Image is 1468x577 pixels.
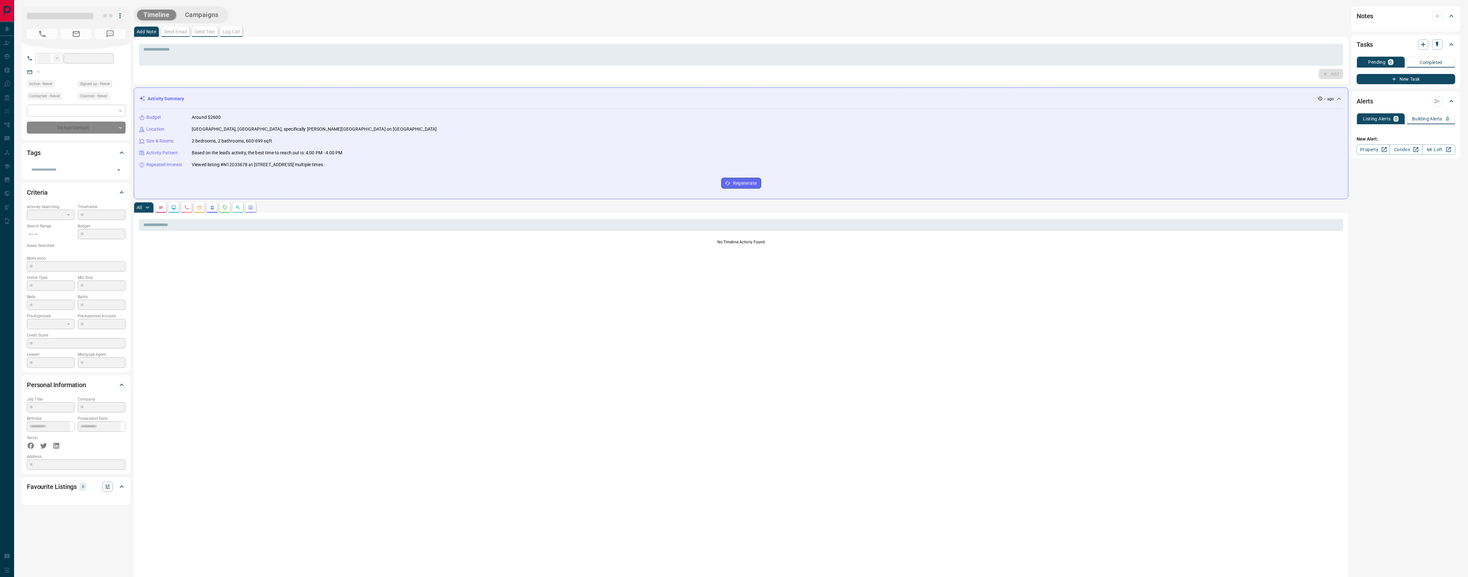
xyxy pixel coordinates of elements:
svg: Opportunities [235,205,240,210]
p: Job Title: [27,396,75,402]
svg: Listing Alerts [210,205,215,210]
div: Notes [1357,8,1455,24]
span: Active - Never [29,81,52,87]
p: New Alert: [1357,136,1455,142]
p: Completed [1420,60,1442,65]
span: No Email [61,29,92,39]
p: Possession Date: [78,416,125,421]
svg: Requests [222,205,228,210]
p: Timeframe: [78,204,125,210]
p: Actively Searching: [27,204,75,210]
p: Beds: [27,294,75,300]
button: Timeline [137,10,176,20]
p: Activity Summary [148,95,184,102]
p: Address: [27,454,125,459]
h2: Notes [1357,11,1373,21]
p: Search Range: [27,223,75,229]
button: New Task [1357,74,1455,84]
h2: Criteria [27,187,48,198]
h2: Tasks [1357,39,1373,50]
p: Pre-Approval Amount: [78,313,125,319]
p: -- - -- [27,229,75,240]
h2: Personal Information [27,380,86,390]
p: Activity Pattern [146,150,178,156]
p: Birthday: [27,416,75,421]
button: Open [114,166,123,175]
p: No Timeline Activity Found [139,239,1343,245]
p: Lawyer: [27,352,75,357]
p: 0 [1389,60,1392,64]
a: Property [1357,144,1390,155]
p: Building Alerts [1412,117,1442,121]
a: Mr.Loft [1422,144,1455,155]
p: Viewed listing #N12033678 at [STREET_ADDRESS] multiple times [192,161,323,168]
p: 0 [1395,117,1397,121]
span: No Number [27,29,58,39]
h2: Favourite Listings [27,482,77,492]
p: Company: [78,396,125,402]
a: Condos [1389,144,1422,155]
p: -- ago [1324,96,1334,102]
p: All [137,205,142,210]
p: Budget [146,114,161,121]
div: Tasks [1357,37,1455,52]
p: 2 bedrooms, 2 bathrooms, 600-699 sqft [192,138,272,144]
p: Min Size: [78,275,125,280]
span: No Number [95,29,125,39]
p: Size & Rooms [146,138,174,144]
span: Contacted - Never [29,93,60,99]
div: Activity Summary-- ago [139,93,1343,105]
p: [GEOGRAPHIC_DATA], [GEOGRAPHIC_DATA], specifically [PERSON_NAME][GEOGRAPHIC_DATA] on [GEOGRAPHIC_... [192,126,437,133]
p: Credit Score: [27,332,125,338]
p: 0 [81,483,85,490]
p: Add Note [137,29,156,34]
a: -- [37,69,40,74]
p: Pending [1368,60,1385,64]
svg: Agent Actions [248,205,253,210]
p: Baths: [78,294,125,300]
p: 0 [1446,117,1449,121]
p: Pre-Approved: [27,313,75,319]
span: Signed up - Never [80,81,110,87]
p: Home Type: [27,275,75,280]
div: Personal Information [27,377,125,393]
div: Tags [27,145,125,160]
div: Do Not Contact [27,122,125,134]
p: Repeated Interest [146,161,182,168]
div: Criteria [27,185,125,200]
h2: Alerts [1357,96,1373,106]
svg: Lead Browsing Activity [171,205,176,210]
p: Mortgage Agent: [78,352,125,357]
p: Based on the lead's activity, the best time to reach out is: 4:00 PM - 4:00 PM [192,150,342,156]
svg: Emails [197,205,202,210]
p: Budget: [78,223,125,229]
p: Motivation: [27,256,125,261]
p: Location [146,126,164,133]
p: Areas Searched: [27,243,125,248]
div: Favourite Listings0 [27,479,125,494]
p: Listing Alerts [1363,117,1391,121]
p: Social: [27,435,75,441]
div: Alerts [1357,93,1455,109]
svg: Calls [184,205,189,210]
button: Campaigns [179,10,225,20]
button: Regenerate [721,178,761,189]
h2: Tags [27,148,40,158]
p: Around $2600 [192,114,221,121]
svg: Notes [158,205,164,210]
span: Claimed - Never [80,93,107,99]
